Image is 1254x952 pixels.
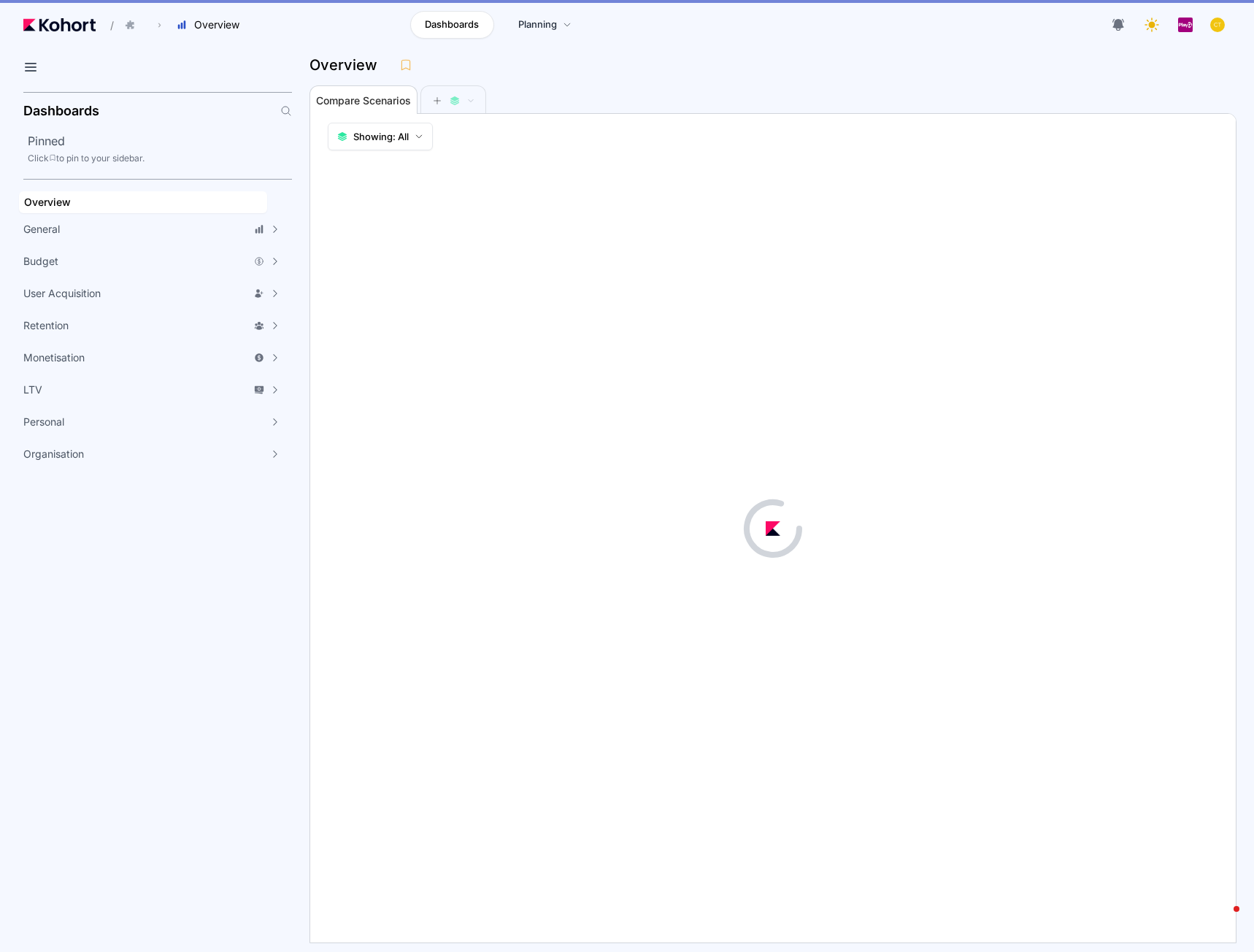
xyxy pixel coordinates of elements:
[23,447,84,461] span: Organisation
[353,129,409,144] span: Showing: All
[99,18,114,33] span: /
[23,286,101,301] span: User Acquisition
[23,318,69,333] span: Retention
[194,18,239,32] span: Overview
[23,222,60,237] span: General
[410,11,494,39] a: Dashboards
[23,104,99,118] h2: Dashboards
[28,132,292,150] h2: Pinned
[316,96,411,106] span: Compare Scenarios
[28,153,292,164] div: Click to pin to your sidebar.
[155,19,164,31] span: ›
[503,11,587,39] a: Planning
[23,254,58,269] span: Budget
[518,18,557,32] span: Planning
[23,383,42,397] span: LTV
[23,415,64,429] span: Personal
[425,18,479,32] span: Dashboards
[1178,18,1193,32] img: logo_PlayQ_20230721100321046856.png
[24,196,71,208] span: Overview
[23,350,85,365] span: Monetisation
[328,123,433,150] button: Showing: All
[169,12,255,37] button: Overview
[19,191,267,213] a: Overview
[309,58,386,72] h3: Overview
[1204,902,1239,937] iframe: Intercom live chat
[23,18,96,31] img: Kohort logo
